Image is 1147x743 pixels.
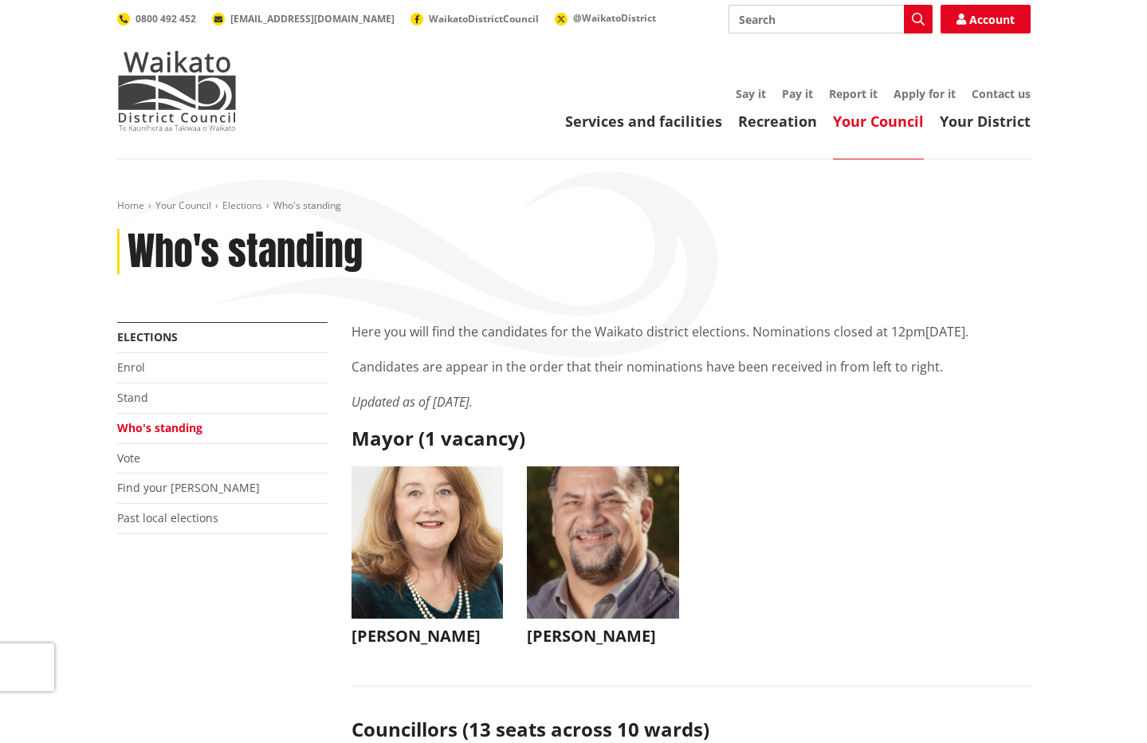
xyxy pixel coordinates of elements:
[410,12,539,26] a: WaikatoDistrictCouncil
[136,12,196,26] span: 0800 492 452
[117,199,1031,213] nav: breadcrumb
[117,510,218,525] a: Past local elections
[352,425,525,451] strong: Mayor (1 vacancy)
[894,86,956,101] a: Apply for it
[729,5,933,33] input: Search input
[941,5,1031,33] a: Account
[738,112,817,131] a: Recreation
[972,86,1031,101] a: Contact us
[352,393,473,411] em: Updated as of [DATE].
[352,357,1031,376] p: Candidates are appear in the order that their nominations have been received in from left to right.
[128,229,363,275] h1: Who's standing
[833,112,924,131] a: Your Council
[230,12,395,26] span: [EMAIL_ADDRESS][DOMAIN_NAME]
[352,466,504,619] img: WO-M__CHURCH_J__UwGuY
[117,329,178,344] a: Elections
[155,199,211,212] a: Your Council
[573,11,656,25] span: @WaikatoDistrict
[273,199,341,212] span: Who's standing
[117,480,260,495] a: Find your [PERSON_NAME]
[429,12,539,26] span: WaikatoDistrictCouncil
[212,12,395,26] a: [EMAIL_ADDRESS][DOMAIN_NAME]
[736,86,766,101] a: Say it
[117,450,140,466] a: Vote
[117,199,144,212] a: Home
[527,627,679,646] h3: [PERSON_NAME]
[352,627,504,646] h3: [PERSON_NAME]
[829,86,878,101] a: Report it
[527,466,679,654] button: [PERSON_NAME]
[117,420,202,435] a: Who's standing
[527,466,679,619] img: WO-M__BECH_A__EWN4j
[940,112,1031,131] a: Your District
[352,716,709,742] strong: Councillors (13 seats across 10 wards)
[117,51,237,131] img: Waikato District Council - Te Kaunihera aa Takiwaa o Waikato
[117,390,148,405] a: Stand
[352,466,504,654] button: [PERSON_NAME]
[352,322,1031,341] p: Here you will find the candidates for the Waikato district elections. Nominations closed at 12pm[...
[555,11,656,25] a: @WaikatoDistrict
[565,112,722,131] a: Services and facilities
[117,12,196,26] a: 0800 492 452
[222,199,262,212] a: Elections
[782,86,813,101] a: Pay it
[117,360,145,375] a: Enrol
